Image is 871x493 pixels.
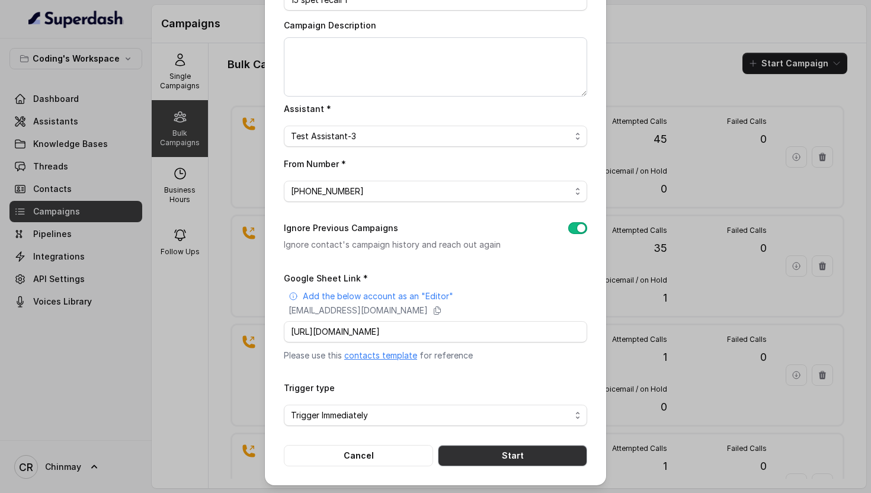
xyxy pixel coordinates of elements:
[303,290,453,302] p: Add the below account as an "Editor"
[284,383,335,393] label: Trigger type
[284,445,433,466] button: Cancel
[284,350,587,361] p: Please use this for reference
[284,20,376,30] label: Campaign Description
[344,350,417,360] a: contacts template
[289,305,428,316] p: [EMAIL_ADDRESS][DOMAIN_NAME]
[284,181,587,202] button: [PHONE_NUMBER]
[284,126,587,147] button: Test Assistant-3
[438,445,587,466] button: Start
[291,184,571,199] span: [PHONE_NUMBER]
[284,221,398,235] label: Ignore Previous Campaigns
[284,159,346,169] label: From Number *
[291,129,571,143] span: Test Assistant-3
[284,405,587,426] button: Trigger Immediately
[284,238,549,252] p: Ignore contact's campaign history and reach out again
[291,408,571,422] span: Trigger Immediately
[284,273,368,283] label: Google Sheet Link *
[284,104,331,114] label: Assistant *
